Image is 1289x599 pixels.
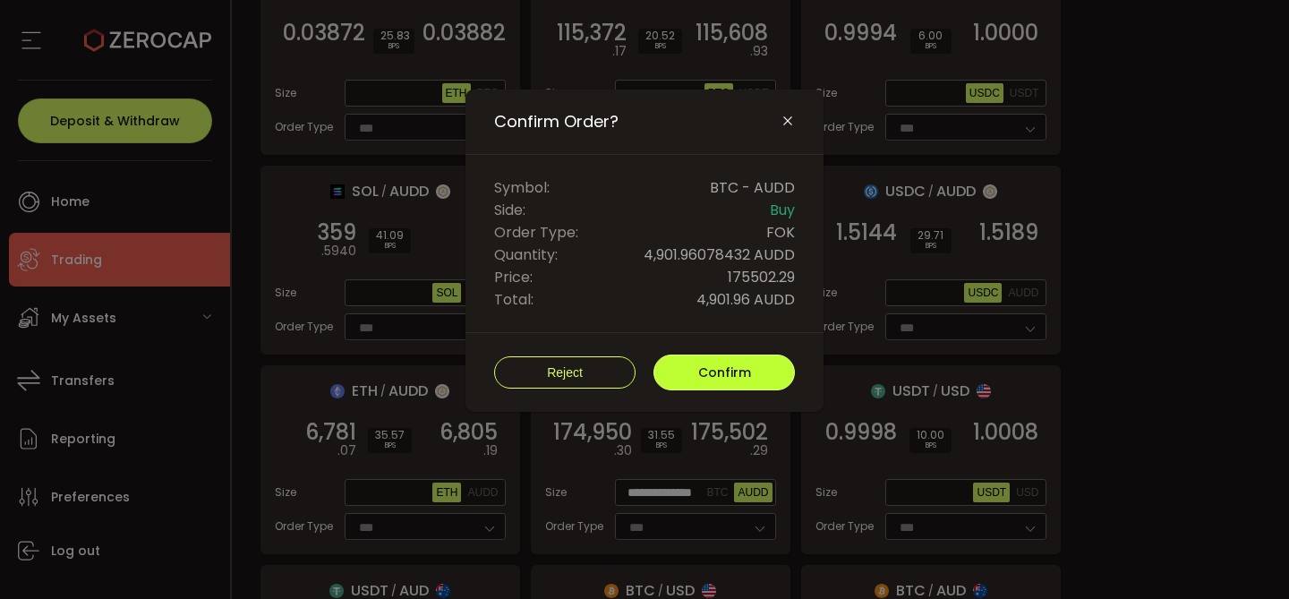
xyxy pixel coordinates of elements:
span: Buy [770,199,795,221]
span: Confirm [698,364,751,381]
span: FOK [766,221,795,244]
span: 4,901.96078432 AUDD [644,244,795,266]
span: Total: [494,288,534,311]
span: 4,901.96 AUDD [696,288,795,311]
span: Quantity: [494,244,558,266]
span: Side: [494,199,525,221]
span: 175502.29 [728,266,795,288]
span: BTC - AUDD [710,176,795,199]
span: Symbol: [494,176,550,199]
span: Price: [494,266,533,288]
iframe: Chat Widget [1076,406,1289,599]
div: Confirm Order? [465,90,824,412]
button: Close [781,114,795,130]
span: Order Type: [494,221,578,244]
button: Reject [494,356,636,389]
span: Reject [547,365,583,380]
span: Confirm Order? [494,111,619,133]
button: Confirm [653,355,795,390]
